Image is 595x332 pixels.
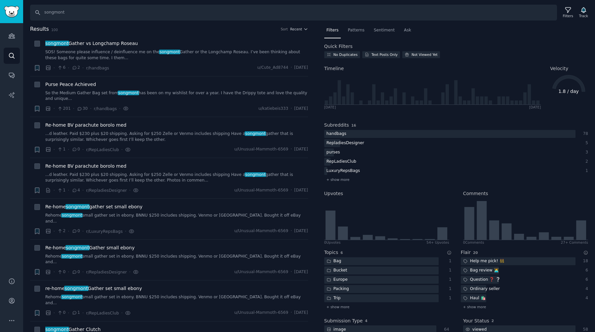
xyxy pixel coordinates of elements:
span: · [82,187,84,194]
span: 0 [72,228,80,234]
span: u/Cute_Ad8744 [257,65,288,71]
span: 1 [57,187,65,193]
a: ...d leather. Paid $230 plus $20 shipping. Asking for $250 Zelle or Venmo includes shipping Have ... [45,131,308,143]
div: Question ❓ ❔ [461,276,503,284]
span: [DATE] [294,106,308,112]
h2: Quick Filters [324,43,353,50]
div: 18 [582,258,588,264]
span: u/Unusual-Mammoth-6569 [234,228,288,234]
span: re-home Gather set small ebony [45,285,142,292]
div: 4 [582,286,588,292]
div: 1 [446,286,452,292]
a: SOS! Someone please influence / deinfluence me on thesongmontGather or the Longchamp Roseau. I’ve... [45,49,308,61]
div: Not Viewed Yet [412,52,438,57]
h2: Topics [324,249,338,256]
span: · [82,310,84,316]
span: songmont [245,131,266,136]
span: [DATE] [294,310,308,316]
a: Rehomesongmontsmall gather set in ebony. BNNU $250 includes shipping. Venmo or [GEOGRAPHIC_DATA].... [45,254,308,265]
span: 201 [57,106,71,112]
div: [DATE] [529,105,541,109]
div: 6 [582,268,588,273]
span: u/Unusual-Mammoth-6569 [234,310,288,316]
span: 0 [72,146,80,152]
div: Europe [324,276,350,284]
div: 4 [582,295,588,301]
span: 20 [473,251,478,255]
h2: Comments [463,190,488,197]
span: r/RepLadiesClub [86,311,119,315]
div: Help me pick! 👯 [461,257,507,266]
h2: Flair [461,249,471,256]
div: purses [324,148,342,157]
span: · [291,146,292,152]
span: · [68,228,69,235]
div: Filters [563,14,573,18]
a: re-homesongmontGather set small ebony [45,285,142,292]
div: Ordinary seller [461,285,502,293]
div: 2 [582,159,588,165]
span: Re-home gather set small ebony [45,203,142,210]
div: 1 [446,268,452,273]
h2: Your Status [463,317,489,324]
span: songmont [45,327,69,332]
div: Track [579,14,588,18]
span: 6 [57,65,65,71]
span: 0 [57,310,65,316]
span: · [54,269,55,275]
span: Purse Peace Achieved [45,81,96,88]
div: 1 [446,295,452,301]
div: Text Posts Only [372,52,398,57]
span: 100 [51,28,58,32]
span: Gather vs Longchamp Roseau [45,40,138,47]
button: Track [577,6,590,20]
div: 27+ Comments [561,240,588,245]
div: Packing [324,285,351,293]
span: · [54,187,55,194]
a: So the Medium Gather Bag set fromsongmonthas been on my wishlist for over a year. I have the Drip... [45,90,308,102]
span: u/Unusual-Mammoth-6569 [234,269,288,275]
span: songmont [64,286,89,291]
span: Results [30,25,49,33]
span: songmont [118,91,139,95]
span: · [121,146,123,153]
div: RepladiesDesigner [324,139,367,147]
a: Re-homesongmontgather set small ebony [45,203,142,210]
span: [DATE] [294,146,308,152]
span: · [68,310,69,316]
span: songmont [61,295,83,299]
div: 78 [582,131,588,137]
span: 2 [72,65,80,71]
span: Patterns [348,27,364,33]
span: Sentiment [374,27,395,33]
span: · [291,269,292,275]
span: · [73,105,74,112]
input: Search Keyword [30,5,557,21]
a: Re-home BV parachute borolo med [45,122,126,129]
span: songmont [65,204,90,209]
span: · [68,187,69,194]
span: songmont [61,213,83,218]
div: No Duplicates [334,52,358,57]
h2: Subreddits [324,122,349,129]
span: · [119,105,120,112]
span: · [68,64,69,71]
span: · [121,310,123,316]
span: 4 [365,319,367,323]
span: songmont [61,254,83,259]
span: 6 [340,251,343,255]
span: songmont [65,245,90,250]
h2: Upvotes [324,190,343,197]
span: 16 [351,123,356,127]
span: songmont [159,50,180,54]
a: Rehomesongmontsmall gather set in ebony. BNNU $250 includes shipping. Venmo or [GEOGRAPHIC_DATA].... [45,213,308,224]
span: songmont [45,41,69,46]
div: Haul 🛍 [461,294,488,303]
div: 3 [582,149,588,155]
span: · [68,146,69,153]
span: · [90,105,91,112]
span: · [129,269,131,275]
span: r/handbags [94,106,117,111]
span: u/katiebeis333 [258,106,289,112]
